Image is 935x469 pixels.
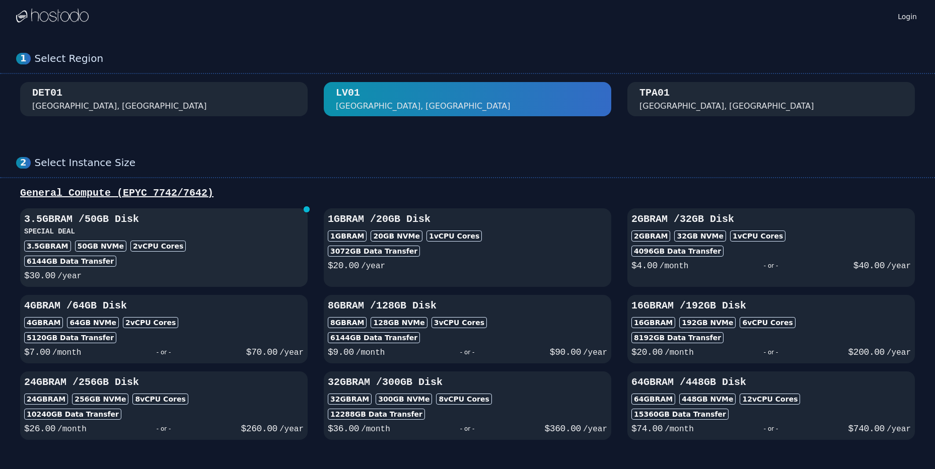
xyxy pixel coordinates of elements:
h3: 4GB RAM / 64 GB Disk [24,299,304,313]
span: $ 36.00 [328,424,359,434]
div: - or - [81,345,246,359]
div: 192 GB NVMe [679,317,736,328]
span: $ 360.00 [545,424,581,434]
div: 20 GB NVMe [371,230,422,242]
button: LV01 [GEOGRAPHIC_DATA], [GEOGRAPHIC_DATA] [324,82,611,116]
div: 1 vCPU Cores [426,230,482,242]
span: /month [665,348,694,357]
span: /year [887,262,911,271]
span: /year [57,272,82,281]
div: 2 [16,157,31,169]
h3: 16GB RAM / 192 GB Disk [631,299,911,313]
span: $ 20.00 [328,261,359,271]
button: 2GBRAM /32GB Disk2GBRAM32GB NVMe1vCPU Cores4096GB Data Transfer$4.00/month- or -$40.00/year [627,208,915,287]
div: 128 GB NVMe [371,317,427,328]
div: 300 GB NVMe [376,394,432,405]
span: $ 74.00 [631,424,663,434]
span: /year [583,425,607,434]
div: 256 GB NVMe [72,394,128,405]
h3: 8GB RAM / 128 GB Disk [328,299,607,313]
div: 1 [16,53,31,64]
div: 64GB RAM [631,394,675,405]
div: 6144 GB Data Transfer [24,256,116,267]
button: 8GBRAM /128GB Disk8GBRAM128GB NVMe3vCPU Cores6144GB Data Transfer$9.00/month- or -$90.00/year [324,295,611,363]
h3: 3.5GB RAM / 50 GB Disk [24,212,304,226]
div: 5120 GB Data Transfer [24,332,116,343]
button: DET01 [GEOGRAPHIC_DATA], [GEOGRAPHIC_DATA] [20,82,308,116]
span: $ 30.00 [24,271,55,281]
div: Select Region [35,52,919,65]
div: 32 GB NVMe [674,230,726,242]
span: $ 4.00 [631,261,658,271]
div: DET01 [32,86,62,100]
span: $ 20.00 [631,347,663,357]
div: TPA01 [639,86,670,100]
span: /month [356,348,385,357]
h3: SPECIAL DEAL [24,226,304,237]
span: /month [665,425,694,434]
div: - or - [688,259,853,273]
button: 3.5GBRAM /50GB DiskSPECIAL DEAL3.5GBRAM50GB NVMe2vCPU Cores6144GB Data Transfer$30.00/year [20,208,308,287]
h3: 64GB RAM / 448 GB Disk [631,375,911,389]
button: 16GBRAM /192GB Disk16GBRAM192GB NVMe6vCPU Cores8192GB Data Transfer$20.00/month- or -$200.00/year [627,295,915,363]
span: $ 26.00 [24,424,55,434]
div: 2 vCPU Cores [123,317,178,328]
span: $ 200.00 [848,347,885,357]
div: 50 GB NVMe [75,241,127,252]
button: 32GBRAM /300GB Disk32GBRAM300GB NVMe8vCPU Cores12288GB Data Transfer$36.00/month- or -$360.00/year [324,371,611,440]
a: Login [896,10,919,22]
span: /year [887,425,911,434]
button: 4GBRAM /64GB Disk4GBRAM64GB NVMe2vCPU Cores5120GB Data Transfer$7.00/month- or -$70.00/year [20,295,308,363]
div: Select Instance Size [35,157,919,169]
span: /month [361,425,390,434]
span: $ 9.00 [328,347,354,357]
div: - or - [87,422,241,436]
span: $ 7.00 [24,347,50,357]
div: 10240 GB Data Transfer [24,409,121,420]
span: /month [660,262,689,271]
div: 15360 GB Data Transfer [631,409,729,420]
span: /year [583,348,607,357]
div: 2 vCPU Cores [130,241,186,252]
button: 1GBRAM /20GB Disk1GBRAM20GB NVMe1vCPU Cores3072GB Data Transfer$20.00/year [324,208,611,287]
h3: 1GB RAM / 20 GB Disk [328,212,607,226]
div: 8 vCPU Cores [436,394,491,405]
span: $ 40.00 [853,261,885,271]
h3: 2GB RAM / 32 GB Disk [631,212,911,226]
div: 1 vCPU Cores [730,230,785,242]
button: 24GBRAM /256GB Disk24GBRAM256GB NVMe8vCPU Cores10240GB Data Transfer$26.00/month- or -$260.00/year [20,371,308,440]
div: 12288 GB Data Transfer [328,409,425,420]
span: $ 740.00 [848,424,885,434]
img: Logo [16,9,89,24]
div: [GEOGRAPHIC_DATA], [GEOGRAPHIC_DATA] [32,100,207,112]
span: /year [279,425,304,434]
div: 24GB RAM [24,394,68,405]
div: 3.5GB RAM [24,241,71,252]
div: - or - [385,345,549,359]
span: /year [361,262,385,271]
span: $ 90.00 [550,347,581,357]
div: 4096 GB Data Transfer [631,246,724,257]
div: 16GB RAM [631,317,675,328]
div: 2GB RAM [631,230,670,242]
div: 6 vCPU Cores [740,317,795,328]
span: /year [887,348,911,357]
div: 64 GB NVMe [67,317,119,328]
div: [GEOGRAPHIC_DATA], [GEOGRAPHIC_DATA] [336,100,511,112]
div: - or - [390,422,545,436]
div: 6144 GB Data Transfer [328,332,420,343]
button: TPA01 [GEOGRAPHIC_DATA], [GEOGRAPHIC_DATA] [627,82,915,116]
div: 8GB RAM [328,317,367,328]
div: General Compute (EPYC 7742/7642) [16,186,919,200]
span: /month [52,348,82,357]
div: 12 vCPU Cores [740,394,800,405]
div: 1GB RAM [328,230,367,242]
div: 8192 GB Data Transfer [631,332,724,343]
div: 448 GB NVMe [679,394,736,405]
div: - or - [694,345,848,359]
div: 32GB RAM [328,394,372,405]
span: /year [279,348,304,357]
div: LV01 [336,86,360,100]
h3: 32GB RAM / 300 GB Disk [328,375,607,389]
div: [GEOGRAPHIC_DATA], [GEOGRAPHIC_DATA] [639,100,814,112]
